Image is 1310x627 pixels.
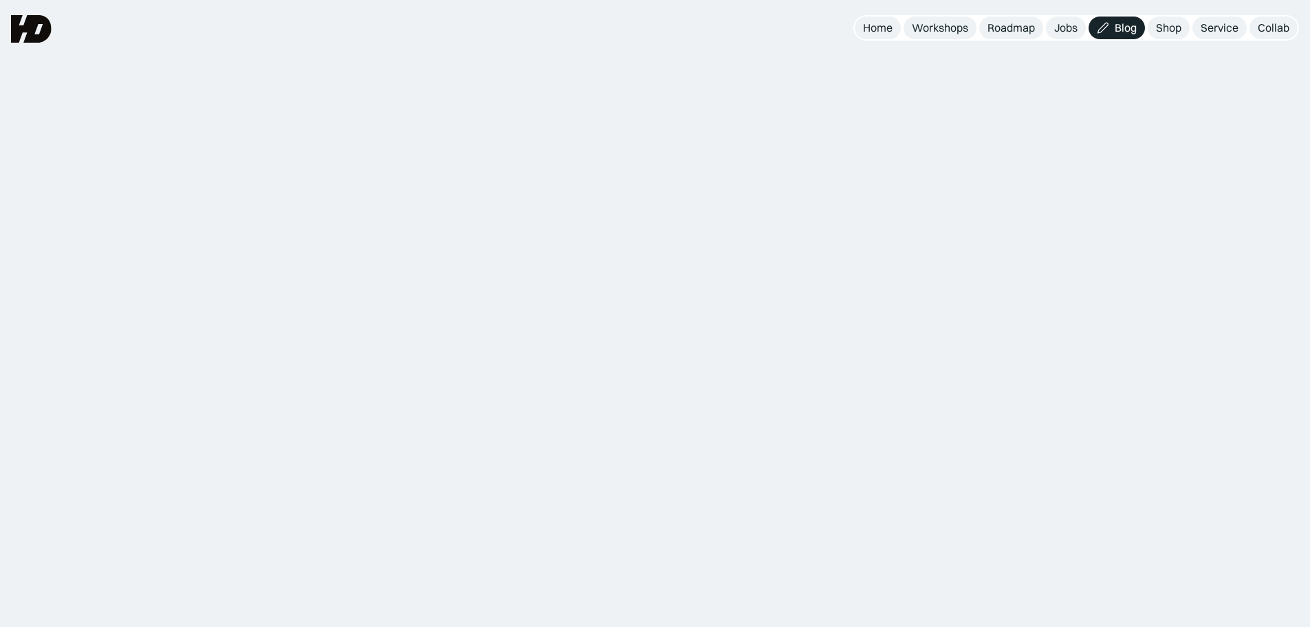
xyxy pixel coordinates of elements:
a: Service [1192,17,1247,39]
div: Shop [1156,21,1181,35]
a: Jobs [1046,17,1086,39]
div: Service [1201,21,1238,35]
div: Collab [1258,21,1289,35]
a: Blog [1089,17,1145,39]
div: Workshops [912,21,968,35]
span: UIUX [761,98,882,164]
a: Roadmap [979,17,1043,39]
a: Collab [1249,17,1298,39]
div: Home [863,21,893,35]
div: MULAI BELAJAR DARI SINI [415,270,896,282]
a: Shop [1148,17,1190,39]
a: Workshops [904,17,976,39]
div: Jobs [1054,21,1078,35]
div: Blog [1115,21,1137,35]
div: Roadmap [987,21,1035,35]
a: Home [855,17,901,39]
